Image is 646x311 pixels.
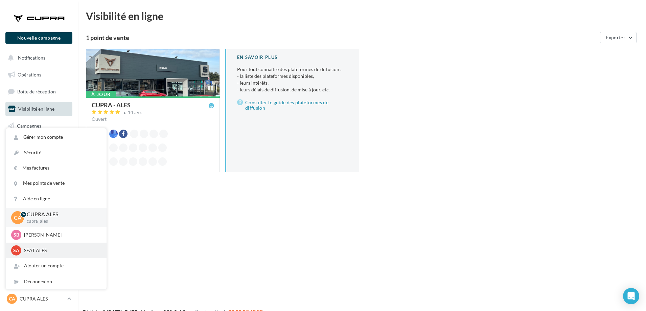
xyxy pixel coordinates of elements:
[92,109,214,117] a: 14 avis
[237,86,348,93] li: - leurs délais de diffusion, de mise à jour, etc.
[13,247,19,254] span: SA
[18,106,54,112] span: Visibilité en ligne
[17,89,56,94] span: Boîte de réception
[5,32,72,44] button: Nouvelle campagne
[24,247,98,254] p: SEAT ALES
[128,110,143,115] div: 14 avis
[6,160,107,176] a: Mes factures
[86,35,597,41] div: 1 point de vente
[6,130,107,145] a: Gérer mon compte
[24,231,98,238] p: [PERSON_NAME]
[18,55,45,61] span: Notifications
[4,186,74,206] a: PERSONNALISATION PRINT
[606,35,625,40] span: Exporter
[14,214,21,221] span: CA
[4,68,74,82] a: Opérations
[86,11,638,21] div: Visibilité en ligne
[17,123,41,128] span: Campagnes
[86,91,116,98] div: À jour
[6,274,107,289] div: Déconnexion
[623,288,639,304] div: Open Intercom Messenger
[237,80,348,86] li: - leurs intérêts,
[5,292,72,305] a: CA CUPRA ALES
[4,119,74,133] a: Campagnes
[237,73,348,80] li: - la liste des plateformes disponibles,
[237,54,348,61] div: En savoir plus
[4,135,74,150] a: Contacts
[4,102,74,116] a: Visibilité en ligne
[6,258,107,273] div: Ajouter un compte
[4,169,74,183] a: Calendrier
[27,210,96,218] p: CUPRA ALES
[6,176,107,191] a: Mes points de vente
[92,116,107,122] span: Ouvert
[20,295,65,302] p: CUPRA ALES
[18,72,41,77] span: Opérations
[4,51,71,65] button: Notifications
[9,295,15,302] span: CA
[92,102,131,108] div: CUPRA - ALES
[237,66,348,93] p: Pour tout connaître des plateformes de diffusion :
[27,218,96,224] p: cupra_ales
[600,32,637,43] button: Exporter
[6,191,107,206] a: Aide en ligne
[4,84,74,99] a: Boîte de réception
[4,152,74,166] a: Médiathèque
[237,98,348,112] a: Consulter le guide des plateformes de diffusion
[14,231,19,238] span: SB
[6,145,107,160] a: Sécurité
